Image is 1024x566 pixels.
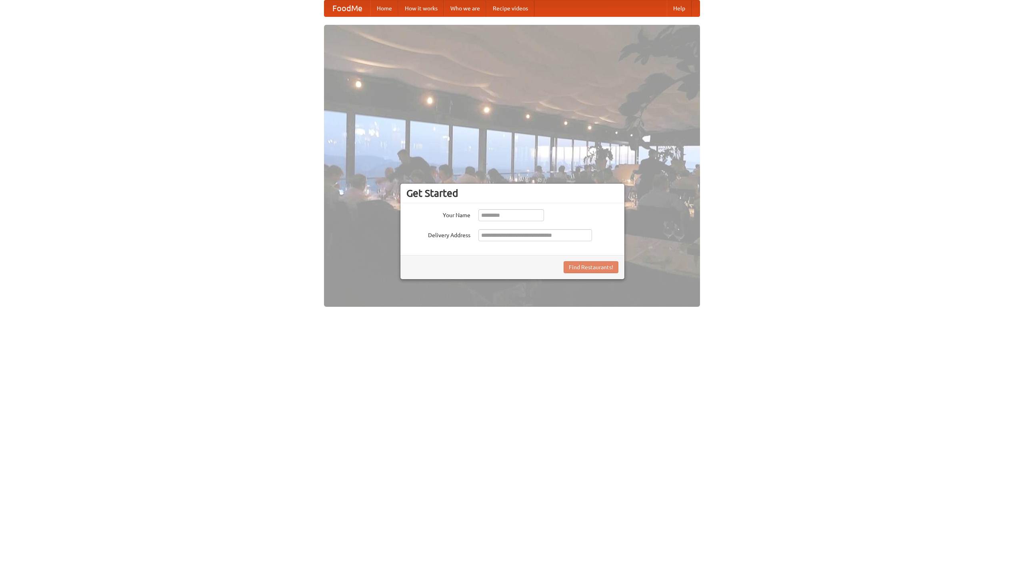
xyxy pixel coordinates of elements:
label: Your Name [406,209,470,219]
a: Home [370,0,398,16]
h3: Get Started [406,187,618,199]
a: Who we are [444,0,486,16]
a: Help [667,0,692,16]
a: Recipe videos [486,0,534,16]
button: Find Restaurants! [564,261,618,273]
a: How it works [398,0,444,16]
label: Delivery Address [406,229,470,239]
a: FoodMe [324,0,370,16]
